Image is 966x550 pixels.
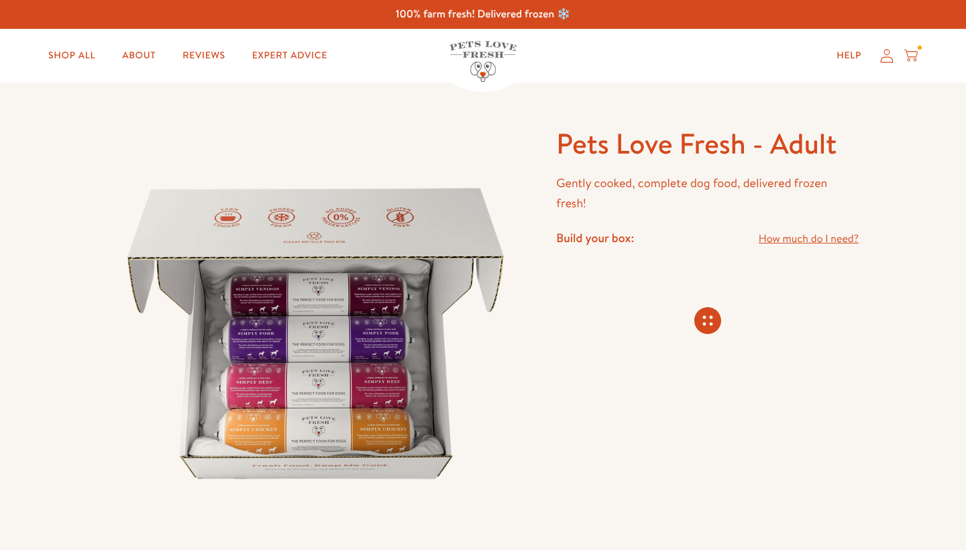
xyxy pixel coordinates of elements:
a: How much do I need? [759,230,859,248]
a: Expert Advice [241,42,338,69]
h1: Pets Love Fresh - Adult [556,125,859,162]
h4: Build your box: [556,230,634,245]
p: Gently cooked, complete dog food, delivered frozen fresh! [556,173,859,214]
a: Shop All [38,42,106,69]
img: Pets Love Fresh [449,41,517,82]
a: About [111,42,166,69]
img: Pets Love Fresh - Adult [107,125,524,542]
a: Reviews [172,42,235,69]
iframe: Gorgias live chat messenger [899,487,953,537]
a: Help [826,42,872,69]
svg: Connecting store [694,307,721,334]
